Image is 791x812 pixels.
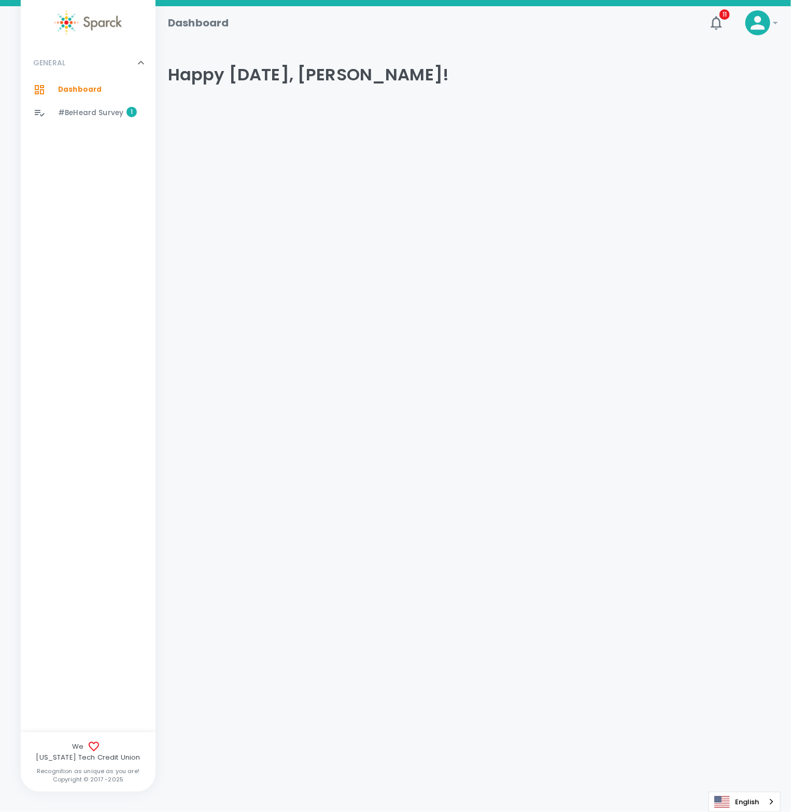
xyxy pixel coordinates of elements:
[168,15,229,31] h1: Dashboard
[168,64,779,85] h4: Happy [DATE], [PERSON_NAME]!
[21,47,156,78] div: GENERAL
[709,792,781,812] aside: Language selected: English
[21,10,156,35] a: Sparck logo
[719,9,730,20] span: 11
[58,108,123,118] span: #BeHeard Survey
[709,792,780,811] a: English
[21,775,156,783] p: Copyright © 2017 - 2025
[21,102,156,124] a: #BeHeard Survey1
[21,767,156,775] p: Recognition as unique as you are!
[21,78,156,129] div: GENERAL
[33,58,65,68] p: GENERAL
[704,10,729,35] button: 11
[21,78,156,101] a: Dashboard
[709,792,781,812] div: Language
[126,107,137,117] span: 1
[58,85,102,95] span: Dashboard
[54,10,122,35] img: Sparck logo
[21,740,156,763] span: We [US_STATE] Tech Credit Union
